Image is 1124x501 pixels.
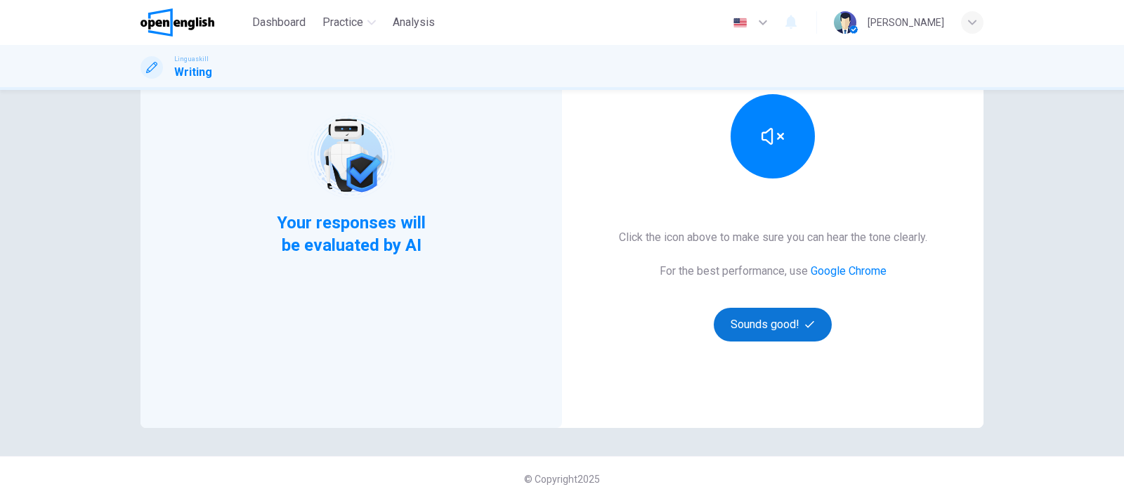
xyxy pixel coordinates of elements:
span: Analysis [393,14,435,31]
h1: Writing [174,64,212,81]
span: Linguaskill [174,54,209,64]
button: Practice [317,10,381,35]
h6: Click the icon above to make sure you can hear the tone clearly. [619,229,927,246]
a: OpenEnglish logo [140,8,247,37]
button: Analysis [387,10,440,35]
h6: For the best performance, use [660,263,887,280]
img: en [731,18,749,28]
a: Google Chrome [811,264,887,278]
span: Practice [322,14,363,31]
img: robot icon [306,111,396,200]
button: Dashboard [247,10,311,35]
span: © Copyright 2025 [524,474,600,485]
span: Dashboard [252,14,306,31]
button: Sounds good! [714,308,832,341]
img: Profile picture [834,11,856,34]
div: [PERSON_NAME] [868,14,944,31]
span: Your responses will be evaluated by AI [266,212,437,256]
img: OpenEnglish logo [140,8,214,37]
